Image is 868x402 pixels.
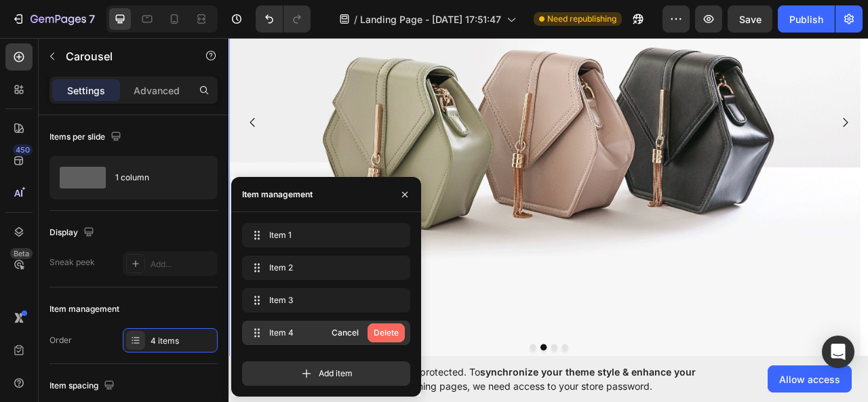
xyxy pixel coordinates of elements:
[779,372,840,386] span: Allow access
[315,366,696,392] span: synchronize your theme style & enhance your experience
[115,162,198,193] div: 1 column
[822,336,854,368] div: Open Intercom Messenger
[374,327,399,339] div: Delete
[89,11,95,27] p: 7
[778,5,835,33] button: Publish
[50,224,97,242] div: Display
[50,256,95,268] div: Sneak peek
[50,334,72,346] div: Order
[739,14,762,25] span: Save
[269,229,378,241] span: Item 1
[13,144,33,155] div: 450
[256,5,311,33] div: Undo/Redo
[269,262,378,274] span: Item 2
[789,12,823,26] div: Publish
[10,248,33,259] div: Beta
[50,128,124,146] div: Items per slide
[269,294,378,306] span: Item 3
[354,12,357,26] span: /
[319,367,353,380] span: Add item
[360,12,501,26] span: Landing Page - [DATE] 17:51:47
[229,33,868,361] iframe: Design area
[547,13,616,25] span: Need republishing
[368,323,405,342] button: Delete
[765,94,803,132] button: Carousel Next Arrow
[768,365,852,393] button: Allow access
[66,48,181,64] p: Carousel
[134,83,180,98] p: Advanced
[269,327,323,339] span: Item 4
[728,5,772,33] button: Save
[151,335,214,347] div: 4 items
[332,327,359,339] div: Cancel
[50,377,117,395] div: Item spacing
[50,303,119,315] div: Item management
[5,5,101,33] button: 7
[67,83,105,98] p: Settings
[325,323,365,342] button: Cancel
[315,365,749,393] span: Your page is password protected. To when designing pages, we need access to your store password.
[242,188,313,201] div: Item management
